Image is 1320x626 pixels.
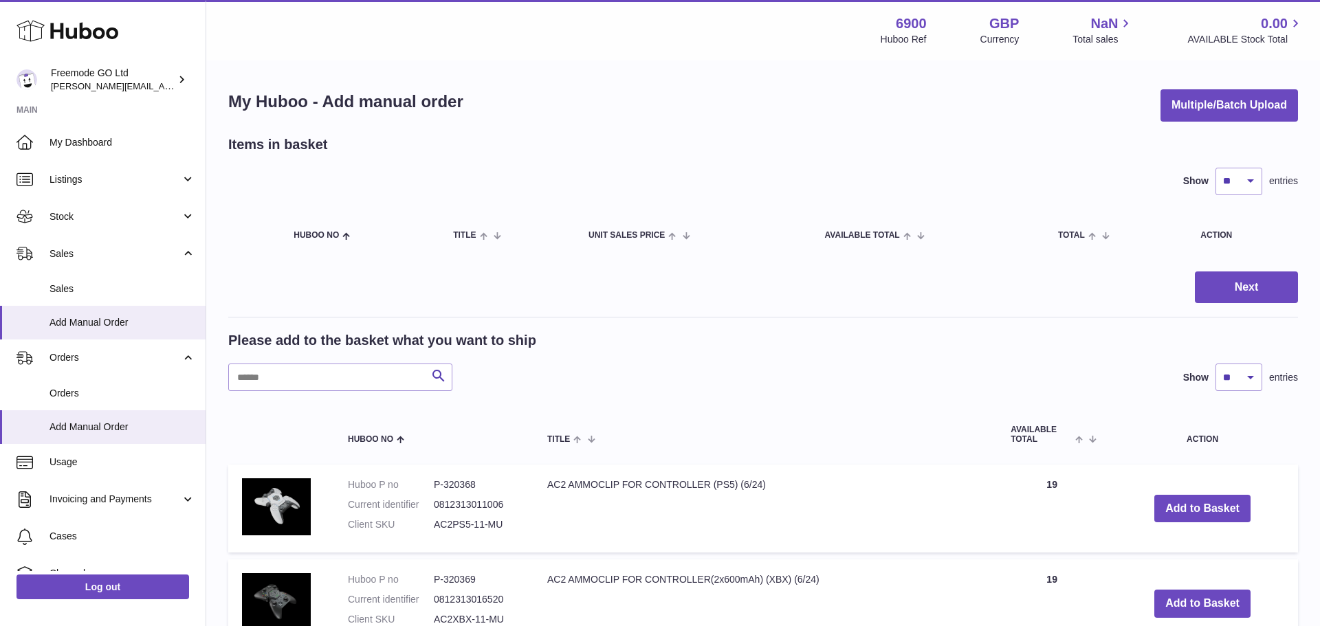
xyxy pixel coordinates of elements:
[434,518,520,531] dd: AC2PS5-11-MU
[49,493,181,506] span: Invoicing and Payments
[1011,425,1072,443] span: AVAILABLE Total
[1154,590,1251,618] button: Add to Basket
[49,421,195,434] span: Add Manual Order
[434,573,520,586] dd: P-320369
[49,173,181,186] span: Listings
[1183,371,1209,384] label: Show
[1187,14,1303,46] a: 0.00 AVAILABLE Stock Total
[49,530,195,543] span: Cases
[49,456,195,469] span: Usage
[228,91,463,113] h1: My Huboo - Add manual order
[228,135,328,154] h2: Items in basket
[348,478,434,491] dt: Huboo P no
[49,282,195,295] span: Sales
[1072,33,1134,46] span: Total sales
[348,518,434,531] dt: Client SKU
[16,574,189,599] a: Log out
[989,14,1019,33] strong: GBP
[51,67,175,93] div: Freemode GO Ltd
[825,231,900,240] span: AVAILABLE Total
[453,231,476,240] span: Title
[1090,14,1118,33] span: NaN
[348,435,393,444] span: Huboo no
[348,573,434,586] dt: Huboo P no
[51,80,276,91] span: [PERSON_NAME][EMAIL_ADDRESS][DOMAIN_NAME]
[1160,89,1298,122] button: Multiple/Batch Upload
[348,498,434,511] dt: Current identifier
[228,331,536,350] h2: Please add to the basket what you want to ship
[896,14,927,33] strong: 6900
[49,316,195,329] span: Add Manual Order
[434,498,520,511] dd: 0812313011006
[1195,271,1298,304] button: Next
[434,478,520,491] dd: P-320368
[1200,231,1284,240] div: Action
[1269,175,1298,188] span: entries
[348,613,434,626] dt: Client SKU
[49,136,195,149] span: My Dashboard
[1107,412,1298,457] th: Action
[49,351,181,364] span: Orders
[547,435,570,444] span: Title
[434,593,520,606] dd: 0812313016520
[1072,14,1134,46] a: NaN Total sales
[49,247,181,260] span: Sales
[16,69,37,90] img: lenka.smikniarova@gioteck.com
[881,33,927,46] div: Huboo Ref
[1183,175,1209,188] label: Show
[242,478,311,535] img: AC2 AMMOCLIP FOR CONTROLLER (PS5) (6/24)
[1261,14,1288,33] span: 0.00
[588,231,665,240] span: Unit Sales Price
[1187,33,1303,46] span: AVAILABLE Stock Total
[49,387,195,400] span: Orders
[49,210,181,223] span: Stock
[49,567,195,580] span: Channels
[434,613,520,626] dd: AC2XBX-11-MU
[997,465,1107,552] td: 19
[1058,231,1085,240] span: Total
[533,465,997,552] td: AC2 AMMOCLIP FOR CONTROLLER (PS5) (6/24)
[294,231,339,240] span: Huboo no
[1154,495,1251,523] button: Add to Basket
[1269,371,1298,384] span: entries
[348,593,434,606] dt: Current identifier
[980,33,1020,46] div: Currency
